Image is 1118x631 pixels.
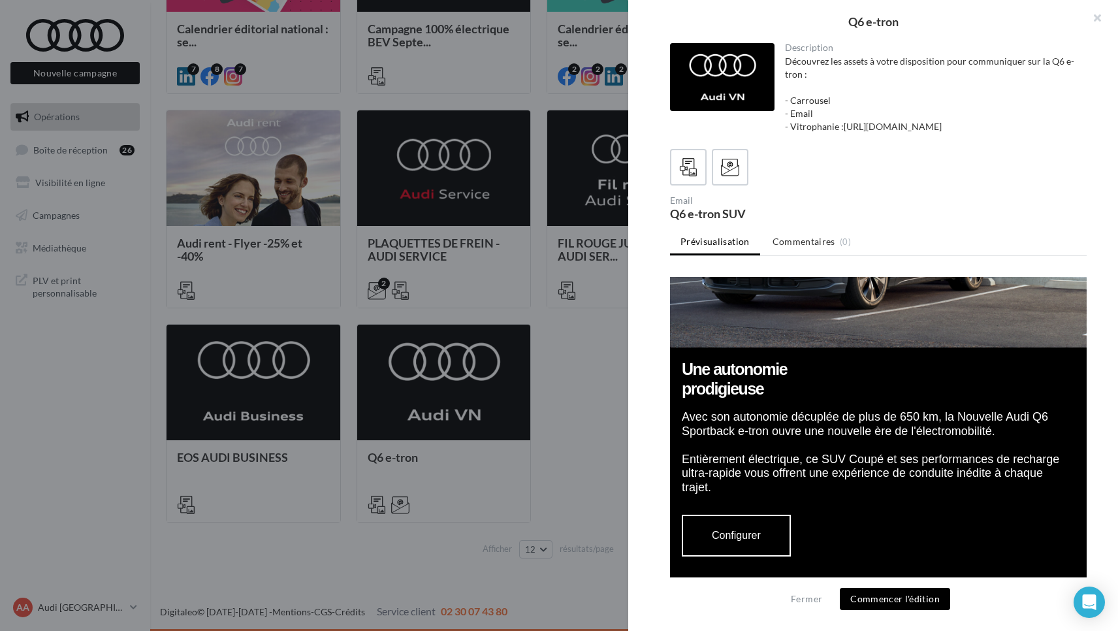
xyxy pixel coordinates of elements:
[785,55,1077,133] div: Découvrez les assets à votre disposition pour communiquer sur la Q6 e-tron : - Carrousel - Email ...
[649,16,1097,27] div: Q6 e-tron
[773,235,835,248] span: Commentaires
[12,133,389,217] font: Avec son autonomie décuplée de plus de 650 km, la Nouvelle Audi Q6 Sportback e-tron ouvre une nou...
[840,588,950,610] button: Commencer l'édition
[670,208,873,219] div: Q6 e-tron SUV
[1074,587,1105,618] div: Open Intercom Messenger
[786,591,827,607] button: Fermer
[14,239,118,278] a: Configurer
[12,83,117,121] font: Une autonomie prodigieuse
[670,196,873,205] div: Email
[840,236,851,247] span: (0)
[844,121,942,132] a: [URL][DOMAIN_NAME]
[785,43,1077,52] div: Description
